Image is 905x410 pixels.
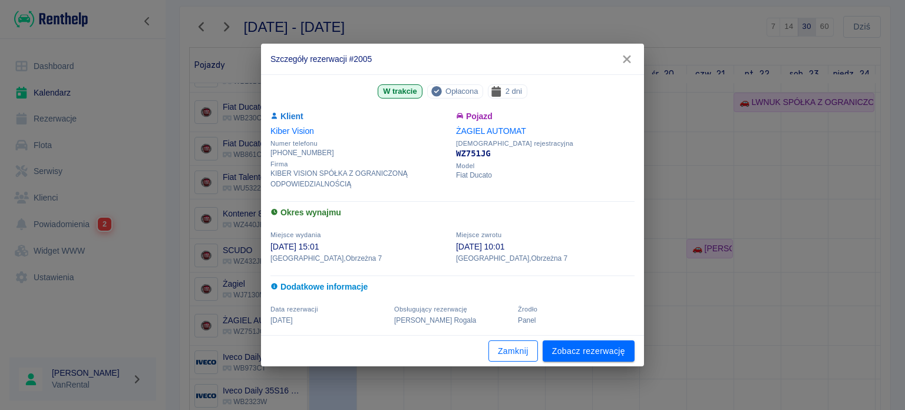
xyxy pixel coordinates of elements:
[270,253,449,264] p: [GEOGRAPHIC_DATA] , Obrzeżna 7
[394,306,467,313] span: Obsługujący rezerwację
[456,140,635,147] span: [DEMOGRAPHIC_DATA] rejestracyjna
[270,110,449,123] h6: Klient
[270,147,449,158] p: [PHONE_NUMBER]
[270,241,449,253] p: [DATE] 15:01
[518,315,635,326] p: Panel
[456,126,526,136] a: ŻAGIEL AUTOMAT
[456,110,635,123] h6: Pojazd
[270,140,449,147] span: Numer telefonu
[270,168,449,189] p: KIBER VISION SPÓŁKA Z OGRANICZONĄ ODPOWIEDZIALNOŚCIĄ
[456,147,635,160] p: WZ751JG
[261,44,644,74] h2: Szczegóły rezerwacji #2005
[518,306,537,313] span: Żrodło
[378,85,421,97] span: W trakcie
[456,162,635,170] span: Model
[270,126,314,136] a: Kiber Vision
[270,160,449,168] span: Firma
[394,315,511,326] p: [PERSON_NAME] Rogala
[270,315,387,326] p: [DATE]
[488,340,538,362] button: Zamknij
[543,340,635,362] a: Zobacz rezerwację
[270,231,321,238] span: Miejsce wydania
[456,170,635,181] p: Fiat Ducato
[270,281,635,293] h6: Dodatkowe informacje
[270,306,318,313] span: Data rezerwacji
[456,253,635,264] p: [GEOGRAPHIC_DATA] , Obrzeżna 7
[456,241,635,253] p: [DATE] 10:01
[441,85,483,97] span: Opłacona
[270,206,635,219] h6: Okres wynajmu
[501,85,527,97] span: 2 dni
[456,231,501,238] span: Miejsce zwrotu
